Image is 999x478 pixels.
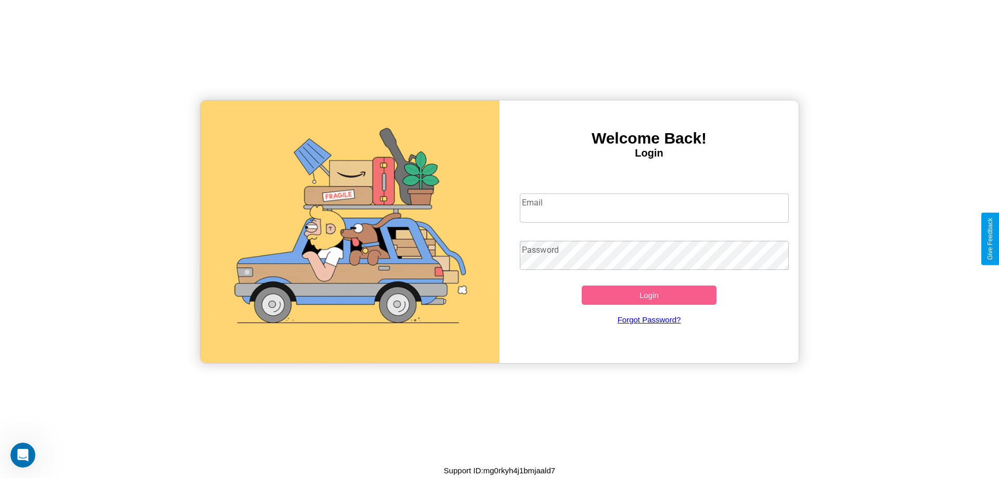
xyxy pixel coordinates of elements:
[515,305,784,334] a: Forgot Password?
[582,286,716,305] button: Login
[444,463,555,477] p: Support ID: mg0rkyh4j1bmjaald7
[200,100,499,363] img: gif
[10,443,35,468] iframe: Intercom live chat
[987,218,994,260] div: Give Feedback
[499,147,799,159] h4: Login
[499,130,799,147] h3: Welcome Back!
